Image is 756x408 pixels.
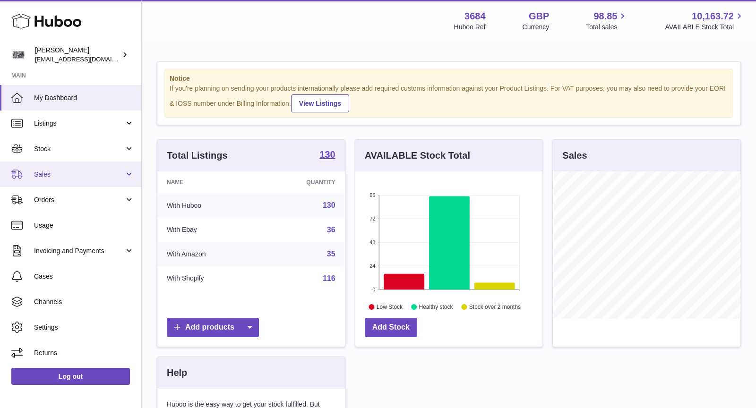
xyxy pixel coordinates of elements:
text: 24 [369,263,375,269]
a: 36 [327,226,335,234]
span: AVAILABLE Stock Total [665,23,745,32]
h3: Help [167,366,187,379]
h3: Sales [562,149,587,162]
img: theinternationalventure@gmail.com [11,48,26,62]
span: 98.85 [593,10,617,23]
text: Healthy stock [419,304,453,310]
div: If you're planning on sending your products internationally please add required customs informati... [170,84,728,112]
a: 130 [319,150,335,161]
text: 96 [369,192,375,198]
a: Add Stock [365,318,417,337]
text: 72 [369,216,375,221]
strong: GBP [529,10,549,23]
div: Huboo Ref [454,23,486,32]
span: Sales [34,170,124,179]
strong: 130 [319,150,335,159]
span: Listings [34,119,124,128]
div: [PERSON_NAME] [35,46,120,64]
text: 48 [369,239,375,245]
span: Cases [34,272,134,281]
span: Usage [34,221,134,230]
td: With Amazon [157,242,260,266]
span: Total sales [586,23,628,32]
a: Log out [11,368,130,385]
h3: Total Listings [167,149,228,162]
a: 130 [323,201,335,209]
a: Add products [167,318,259,337]
span: Stock [34,144,124,153]
span: Invoicing and Payments [34,246,124,255]
a: 35 [327,250,335,258]
text: Low Stock [377,304,403,310]
a: 10,163.72 AVAILABLE Stock Total [665,10,745,32]
span: 10,163.72 [692,10,734,23]
text: 0 [372,287,375,292]
strong: Notice [170,74,728,83]
span: Channels [34,297,134,306]
span: [EMAIL_ADDRESS][DOMAIN_NAME] [35,55,139,63]
strong: 3684 [464,10,486,23]
span: Settings [34,323,134,332]
td: With Huboo [157,193,260,218]
span: My Dashboard [34,93,134,102]
td: With Ebay [157,218,260,242]
a: 116 [323,274,335,282]
span: Returns [34,348,134,357]
span: Orders [34,195,124,204]
text: Stock over 2 months [469,304,521,310]
a: View Listings [291,94,349,112]
th: Name [157,171,260,193]
div: Currency [523,23,550,32]
h3: AVAILABLE Stock Total [365,149,470,162]
td: With Shopify [157,266,260,291]
a: 98.85 Total sales [586,10,628,32]
th: Quantity [260,171,345,193]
